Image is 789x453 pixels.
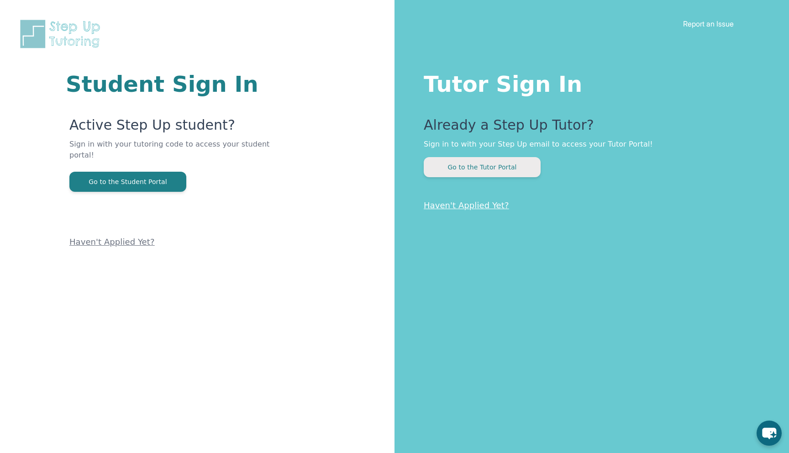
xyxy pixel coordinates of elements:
h1: Student Sign In [66,73,285,95]
p: Active Step Up student? [69,117,285,139]
button: Go to the Tutor Portal [424,157,541,177]
button: chat-button [757,421,782,446]
button: Go to the Student Portal [69,172,186,192]
a: Haven't Applied Yet? [424,200,509,210]
p: Sign in with your tutoring code to access your student portal! [69,139,285,172]
a: Go to the Student Portal [69,177,186,186]
img: Step Up Tutoring horizontal logo [18,18,106,50]
a: Haven't Applied Yet? [69,237,155,247]
h1: Tutor Sign In [424,69,752,95]
a: Go to the Tutor Portal [424,163,541,171]
a: Report an Issue [683,19,734,28]
p: Sign in to with your Step Up email to access your Tutor Portal! [424,139,752,150]
p: Already a Step Up Tutor? [424,117,752,139]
